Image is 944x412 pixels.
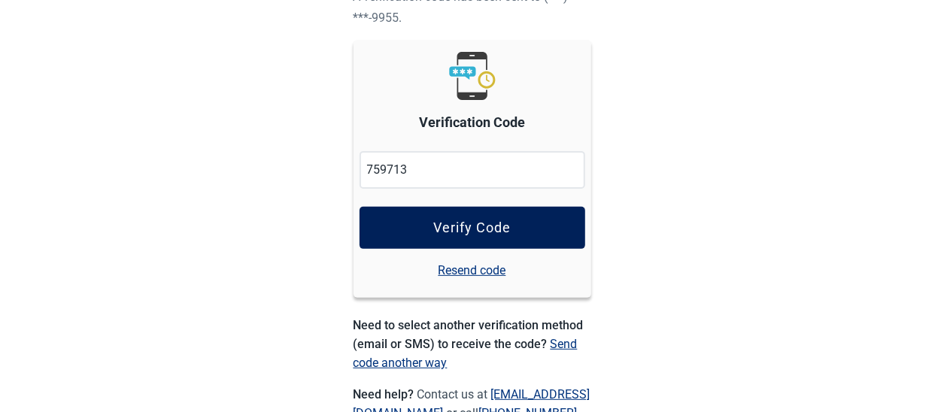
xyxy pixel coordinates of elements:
[354,318,584,351] span: Need to select another verification method (email or SMS) to receive the code?
[419,112,525,133] label: Verification Code
[354,387,417,401] span: Need help?
[360,151,585,189] input: Enter Code Here
[433,220,511,235] div: Verify Code
[439,261,506,280] a: Resend code
[360,207,585,249] button: Verify Code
